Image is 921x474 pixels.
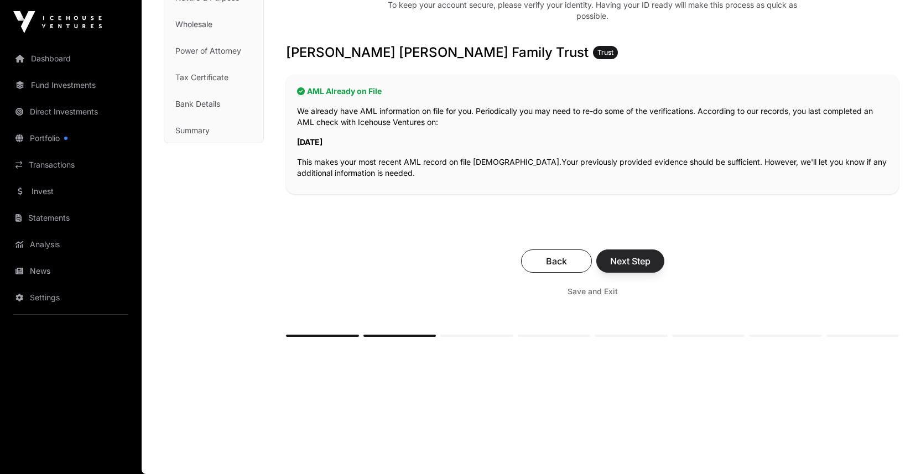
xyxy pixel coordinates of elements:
a: Settings [9,285,133,310]
a: Transactions [9,153,133,177]
span: Back [535,254,578,268]
span: Next Step [610,254,651,268]
span: Trust [597,48,613,57]
img: Icehouse Ventures Logo [13,11,102,33]
h2: AML Already on File [297,86,888,97]
p: [DATE] [297,137,888,148]
button: Back [521,249,592,273]
a: Bank Details [164,92,263,116]
a: Power of Attorney [164,39,263,63]
a: Invest [9,179,133,204]
iframe: Chat Widget [866,421,921,474]
a: Analysis [9,232,133,257]
a: Tax Certificate [164,65,263,90]
span: Your previously provided evidence should be sufficient. However, we'll let you know if any additi... [297,157,887,178]
p: We already have AML information on file for you. Periodically you may need to re-do some of the v... [297,106,888,128]
p: This makes your most recent AML record on file [DEMOGRAPHIC_DATA]. [297,157,888,179]
a: Fund Investments [9,73,133,97]
span: Save and Exit [568,286,618,297]
h3: [PERSON_NAME] [PERSON_NAME] Family Trust [286,44,899,61]
a: Wholesale [164,12,263,37]
button: Save and Exit [554,282,631,301]
a: News [9,259,133,283]
a: Summary [164,118,263,143]
button: Next Step [596,249,664,273]
a: Dashboard [9,46,133,71]
a: Direct Investments [9,100,133,124]
a: Statements [9,206,133,230]
a: Portfolio [9,126,133,150]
